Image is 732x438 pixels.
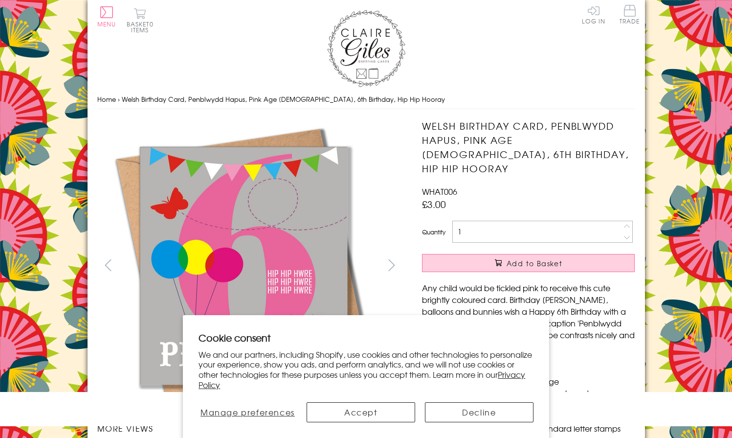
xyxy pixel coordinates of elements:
[97,119,391,413] img: Welsh Birthday Card, Penblwydd Hapus, Pink Age 6, 6th Birthday, Hip Hip Hooray
[307,402,415,422] button: Accept
[127,8,154,33] button: Basket0 items
[380,254,402,276] button: next
[97,20,116,28] span: Menu
[507,258,562,268] span: Add to Basket
[199,369,525,391] a: Privacy Policy
[97,90,635,110] nav: breadcrumbs
[422,197,446,211] span: £3.00
[422,282,635,352] p: Any child would be tickled pink to receive this cute brightly coloured card. Birthday [PERSON_NAM...
[620,5,640,24] span: Trade
[97,254,119,276] button: prev
[422,119,635,175] h1: Welsh Birthday Card, Penblwydd Hapus, Pink Age [DEMOGRAPHIC_DATA], 6th Birthday, Hip Hip Hooray
[131,20,154,34] span: 0 items
[425,402,533,422] button: Decline
[97,94,116,104] a: Home
[97,6,116,27] button: Menu
[199,349,533,390] p: We and our partners, including Shopify, use cookies and other technologies to personalize your ex...
[97,422,403,434] h3: More views
[582,5,605,24] a: Log In
[422,254,635,272] button: Add to Basket
[327,10,405,87] img: Claire Giles Greetings Cards
[620,5,640,26] a: Trade
[122,94,445,104] span: Welsh Birthday Card, Penblwydd Hapus, Pink Age [DEMOGRAPHIC_DATA], 6th Birthday, Hip Hip Hooray
[422,185,457,197] span: WHAT006
[200,406,295,418] span: Manage preferences
[422,228,445,236] label: Quantity
[199,331,533,345] h2: Cookie consent
[199,402,296,422] button: Manage preferences
[118,94,120,104] span: ›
